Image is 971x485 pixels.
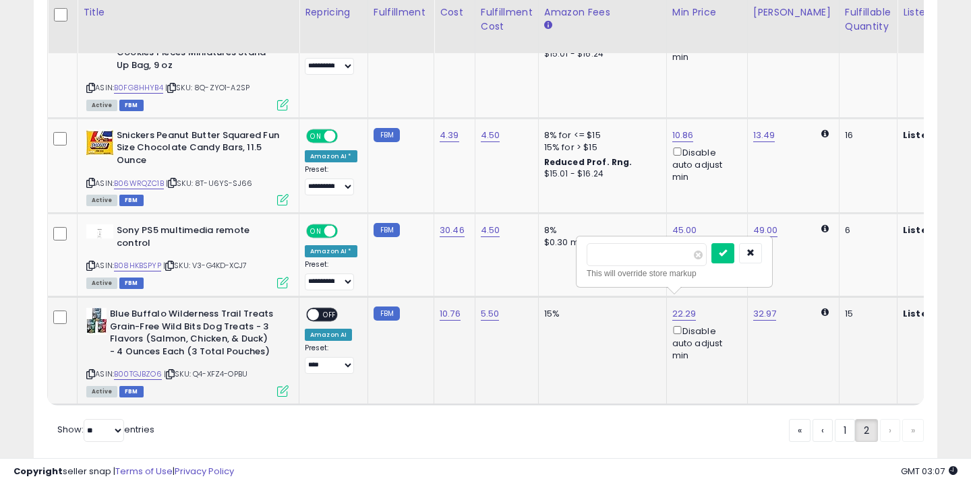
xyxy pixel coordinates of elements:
[374,5,428,20] div: Fulfillment
[86,308,107,335] img: 51AdjS17UVL._SL40_.jpg
[13,465,234,478] div: seller snap | |
[117,224,281,253] b: Sony PS5 multimedia remote control
[110,308,274,361] b: Blue Buffalo Wilderness Trail Treats Grain-Free Wild Bits Dog Treats - 3 Flavors (Salmon, Chicken...
[440,5,469,20] div: Cost
[544,308,656,320] div: 15%
[165,82,249,93] span: | SKU: 8Q-ZYO1-A2SP
[481,307,500,321] a: 5.50
[114,82,163,94] a: B0FG8HHYB4
[544,129,656,141] div: 8% for <= $15
[821,424,824,437] span: ‹
[672,5,742,20] div: Min Price
[86,9,289,108] div: ASIN:
[374,128,400,142] small: FBM
[336,130,357,141] span: OFF
[305,344,357,374] div: Preset:
[544,236,656,249] div: $0.30 min
[305,245,357,257] div: Amazon AI *
[307,226,324,237] span: ON
[544,156,632,168] b: Reduced Prof. Rng.
[544,20,552,32] small: Amazon Fees.
[319,309,341,321] span: OFF
[753,224,778,237] a: 49.00
[440,129,459,142] a: 4.39
[544,224,656,236] div: 8%
[86,224,289,287] div: ASIN:
[544,48,656,60] div: $15.01 - $16.24
[86,195,117,206] span: All listings currently available for purchase on Amazon
[753,307,777,321] a: 32.97
[374,223,400,237] small: FBM
[86,224,113,238] img: 21pL9HQ4O4L._SL40_.jpg
[305,45,357,75] div: Preset:
[440,307,461,321] a: 10.76
[481,129,500,142] a: 4.50
[845,129,887,141] div: 16
[835,419,855,442] a: 1
[119,278,144,289] span: FBM
[86,129,289,204] div: ASIN:
[86,386,117,397] span: All listings currently available for purchase on Amazon
[753,129,775,142] a: 13.49
[672,323,737,362] div: Disable auto adjust min
[86,100,117,111] span: All listings currently available for purchase on Amazon
[821,308,829,317] i: Calculated using Dynamic Max Price.
[305,329,352,341] div: Amazon AI
[119,195,144,206] span: FBM
[544,5,661,20] div: Amazon Fees
[544,168,656,180] div: $15.01 - $16.24
[672,224,697,237] a: 45.00
[114,178,164,189] a: B06WRQZC1B
[845,5,891,34] div: Fulfillable Quantity
[305,260,357,290] div: Preset:
[587,267,762,280] div: This will override store markup
[114,368,162,380] a: B00TGJBZO6
[86,278,117,289] span: All listings currently available for purchase on Amazon
[672,307,697,321] a: 22.29
[845,308,887,320] div: 15
[901,465,958,478] span: 2025-10-14 03:07 GMT
[86,308,289,395] div: ASIN:
[336,226,357,237] span: OFF
[119,100,144,111] span: FBM
[481,5,533,34] div: Fulfillment Cost
[845,224,887,236] div: 6
[166,178,252,189] span: | SKU: 8T-U6YS-SJ66
[903,224,964,236] b: Listed Price:
[115,465,173,478] a: Terms of Use
[13,465,63,478] strong: Copyright
[305,150,357,162] div: Amazon AI *
[672,145,737,184] div: Disable auto adjust min
[83,5,293,20] div: Title
[307,130,324,141] span: ON
[672,129,694,142] a: 10.86
[114,260,161,271] a: B08HKBSPYP
[164,368,247,379] span: | SKU: Q4-XFZ4-OPBU
[57,423,154,436] span: Show: entries
[175,465,234,478] a: Privacy Policy
[798,424,802,437] span: «
[440,224,465,237] a: 30.46
[305,165,357,195] div: Preset:
[481,224,500,237] a: 4.50
[903,307,964,320] b: Listed Price:
[163,260,247,271] span: | SKU: V3-G4KD-XCJ7
[117,129,281,170] b: Snickers Peanut Butter Squared Fun Size Chocolate Candy Bars, 11.5 Ounce
[86,129,113,156] img: 51XCUTN7KzL._SL40_.jpg
[544,141,656,154] div: 15% for > $15
[855,419,878,442] a: 2
[903,129,964,141] b: Listed Price:
[119,386,144,397] span: FBM
[374,306,400,321] small: FBM
[753,5,833,20] div: [PERSON_NAME]
[305,5,362,20] div: Repricing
